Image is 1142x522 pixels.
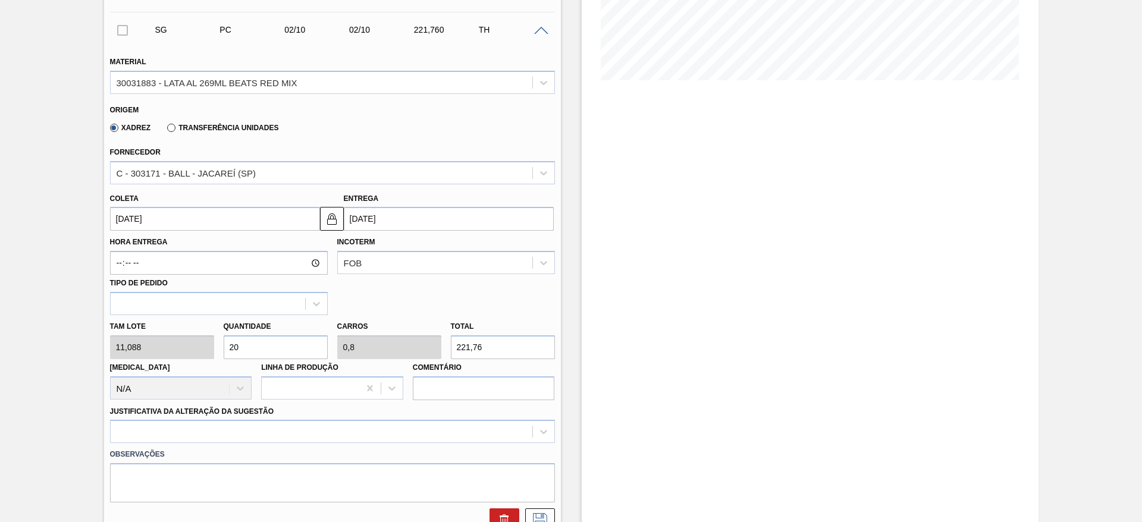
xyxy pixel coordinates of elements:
label: Comentário [413,359,555,376]
div: FOB [344,258,362,268]
label: Fornecedor [110,148,161,156]
div: 221,760 [411,25,483,34]
label: Material [110,58,146,66]
div: Sugestão Criada [152,25,224,34]
label: Origem [110,106,139,114]
label: Tam lote [110,318,214,335]
input: dd/mm/yyyy [110,207,320,231]
label: Hora Entrega [110,234,328,251]
label: Coleta [110,194,139,203]
label: Carros [337,322,368,331]
label: [MEDICAL_DATA] [110,363,170,372]
div: Pedido de Compra [217,25,288,34]
div: 02/10/2025 [281,25,353,34]
label: Transferência Unidades [167,124,278,132]
label: Total [451,322,474,331]
label: Justificativa da Alteração da Sugestão [110,407,274,416]
div: C - 303171 - BALL - JACAREÍ (SP) [117,168,256,178]
label: Observações [110,446,555,463]
img: locked [325,212,339,226]
label: Entrega [344,194,379,203]
div: 30031883 - LATA AL 269ML BEATS RED MIX [117,77,297,87]
label: Incoterm [337,238,375,246]
label: Linha de Produção [261,363,338,372]
div: 02/10/2025 [346,25,418,34]
button: locked [320,207,344,231]
div: TH [476,25,548,34]
label: Xadrez [110,124,151,132]
label: Tipo de pedido [110,279,168,287]
label: Quantidade [224,322,271,331]
input: dd/mm/yyyy [344,207,554,231]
